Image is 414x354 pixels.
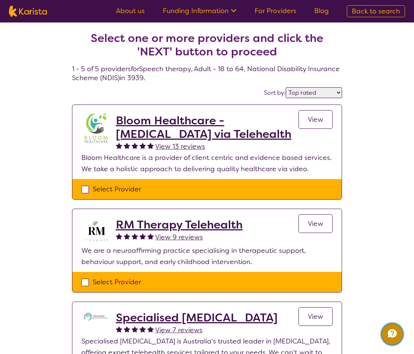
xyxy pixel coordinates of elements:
[81,218,111,245] img: b3hjthhf71fnbidirs13.png
[139,142,146,149] img: fullstar
[116,218,243,232] a: RM Therapy Telehealth
[139,233,146,239] img: fullstar
[132,142,138,149] img: fullstar
[308,312,323,321] span: View
[147,233,154,239] img: fullstar
[155,233,203,242] span: View 9 reviews
[132,326,138,332] img: fullstar
[116,114,298,141] a: Bloom Healthcare - [MEDICAL_DATA] via Telehealth
[255,6,296,15] a: For Providers
[147,142,154,149] img: fullstar
[124,326,130,332] img: fullstar
[314,6,329,15] a: Blog
[116,311,277,324] a: Specialised [MEDICAL_DATA]
[116,233,122,239] img: fullstar
[9,6,47,17] img: Karista logo
[116,142,122,149] img: fullstar
[298,307,333,326] a: View
[81,245,333,267] p: We are a neuroaffirming practice specialising in therapeutic support, behaviour support, and earl...
[155,324,202,336] a: View 7 reviews
[155,232,203,243] a: View 9 reviews
[264,89,286,97] label: Sort by:
[298,110,333,129] a: View
[308,219,323,228] span: View
[116,326,122,332] img: fullstar
[81,311,111,322] img: tc7lufxpovpqcirzzyzq.png
[382,324,403,345] button: Channel Menu
[352,7,400,16] span: Back to search
[139,326,146,332] img: fullstar
[124,233,130,239] img: fullstar
[308,115,323,124] span: View
[347,5,405,17] a: Back to search
[81,152,333,175] p: Bloom Healthcare is a provider of client centric and evidence based services. We take a holistic ...
[298,214,333,233] a: View
[116,6,145,15] a: About us
[163,6,237,15] a: Funding Information
[147,326,154,332] img: fullstar
[132,233,138,239] img: fullstar
[72,13,342,82] h4: 1 - 5 of 5 providers for Speech therapy , Adult - 18 to 64 , National Disability Insurance Scheme...
[155,141,205,152] a: View 13 reviews
[81,31,333,58] h2: Select one or more providers and click the 'NEXT' button to proceed
[155,142,205,151] span: View 13 reviews
[81,114,111,144] img: zwiibkx12ktnkwfsqv1p.jpg
[124,142,130,149] img: fullstar
[155,326,202,335] span: View 7 reviews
